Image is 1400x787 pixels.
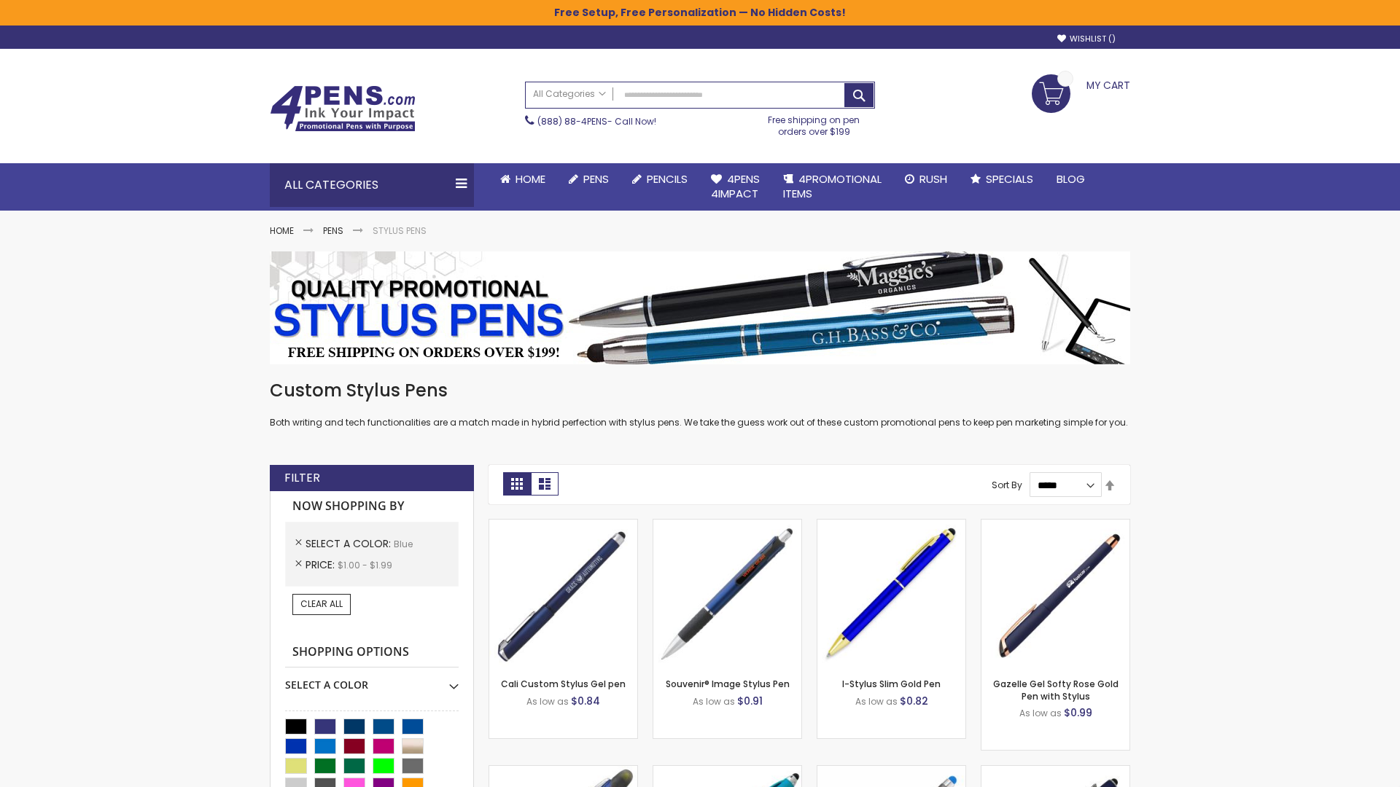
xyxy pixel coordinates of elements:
[516,171,545,187] span: Home
[992,479,1022,491] label: Sort By
[817,765,965,778] a: Islander Softy Gel with Stylus - ColorJet Imprint-Blue
[285,491,459,522] strong: Now Shopping by
[653,765,801,778] a: Neon Stylus Highlighter-Pen Combo-Blue
[817,519,965,531] a: I-Stylus Slim Gold-Blue
[489,765,637,778] a: Souvenir® Jalan Highlighter Stylus Pen Combo-Blue
[666,678,790,690] a: Souvenir® Image Stylus Pen
[270,85,416,132] img: 4Pens Custom Pens and Promotional Products
[653,520,801,667] img: Souvenir® Image Stylus Pen-Blue
[270,379,1130,429] div: Both writing and tech functionalities are a match made in hybrid perfection with stylus pens. We ...
[842,678,941,690] a: I-Stylus Slim Gold Pen
[489,163,557,195] a: Home
[373,224,427,237] strong: Stylus Pens
[855,695,898,708] span: As low as
[338,559,392,571] span: $1.00 - $1.99
[993,678,1119,702] a: Gazelle Gel Softy Rose Gold Pen with Stylus
[986,171,1033,187] span: Specials
[571,694,600,708] span: $0.84
[285,667,459,692] div: Select A Color
[693,695,735,708] span: As low as
[1064,705,1092,720] span: $0.99
[501,678,626,690] a: Cali Custom Stylus Gel pen
[537,115,607,128] a: (888) 88-4PENS
[284,470,320,486] strong: Filter
[306,557,338,572] span: Price
[1019,707,1062,719] span: As low as
[285,637,459,668] strong: Shopping Options
[647,171,688,187] span: Pencils
[1045,163,1097,195] a: Blog
[292,594,351,614] a: Clear All
[817,520,965,667] img: I-Stylus Slim Gold-Blue
[1057,171,1085,187] span: Blog
[919,171,947,187] span: Rush
[526,82,613,106] a: All Categories
[270,224,294,237] a: Home
[900,694,928,708] span: $0.82
[783,171,882,201] span: 4PROMOTIONAL ITEMS
[981,520,1129,667] img: Gazelle Gel Softy Rose Gold Pen with Stylus-Blue
[737,694,763,708] span: $0.91
[489,519,637,531] a: Cali Custom Stylus Gel pen-Blue
[621,163,699,195] a: Pencils
[771,163,893,211] a: 4PROMOTIONALITEMS
[583,171,609,187] span: Pens
[489,520,637,667] img: Cali Custom Stylus Gel pen-Blue
[533,88,606,100] span: All Categories
[306,536,394,551] span: Select A Color
[270,163,474,207] div: All Categories
[537,115,656,128] span: - Call Now!
[503,472,531,496] strong: Grid
[711,171,760,201] span: 4Pens 4impact
[893,163,959,195] a: Rush
[753,109,876,138] div: Free shipping on pen orders over $199
[270,251,1130,364] img: Stylus Pens
[1057,34,1116,44] a: Wishlist
[270,379,1130,402] h1: Custom Stylus Pens
[653,519,801,531] a: Souvenir® Image Stylus Pen-Blue
[981,519,1129,531] a: Gazelle Gel Softy Rose Gold Pen with Stylus-Blue
[300,598,343,610] span: Clear All
[959,163,1045,195] a: Specials
[557,163,621,195] a: Pens
[699,163,771,211] a: 4Pens4impact
[323,224,343,237] a: Pens
[526,695,569,708] span: As low as
[394,538,413,550] span: Blue
[981,765,1129,778] a: Custom Soft Touch® Metal Pens with Stylus-Blue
